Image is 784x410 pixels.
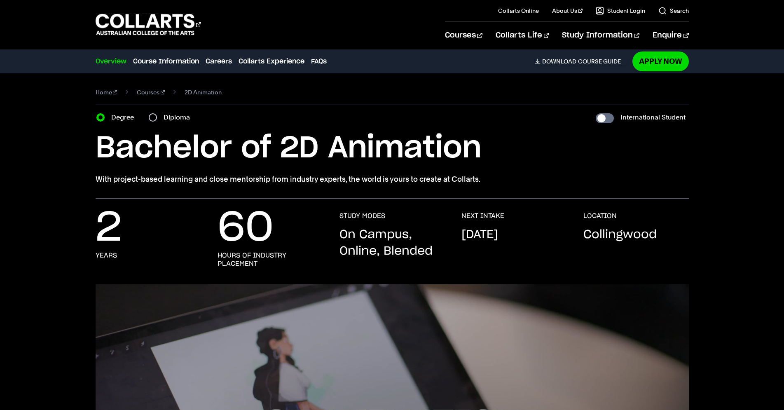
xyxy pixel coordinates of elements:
[96,13,201,36] div: Go to homepage
[658,7,689,15] a: Search
[96,87,117,98] a: Home
[535,58,627,65] a: DownloadCourse Guide
[218,251,323,268] h3: Hours of industry placement
[206,56,232,66] a: Careers
[653,22,688,49] a: Enquire
[496,22,549,49] a: Collarts Life
[583,212,617,220] h3: LOCATION
[111,112,139,123] label: Degree
[311,56,327,66] a: FAQs
[461,227,498,243] p: [DATE]
[239,56,304,66] a: Collarts Experience
[339,212,385,220] h3: STUDY MODES
[562,22,639,49] a: Study Information
[137,87,165,98] a: Courses
[620,112,686,123] label: International Student
[96,56,126,66] a: Overview
[498,7,539,15] a: Collarts Online
[218,212,274,245] p: 60
[461,212,504,220] h3: NEXT INTAKE
[552,7,583,15] a: About Us
[542,58,576,65] span: Download
[164,112,195,123] label: Diploma
[133,56,199,66] a: Course Information
[96,251,117,260] h3: Years
[596,7,645,15] a: Student Login
[583,227,657,243] p: Collingwood
[339,227,445,260] p: On Campus, Online, Blended
[632,52,689,71] a: Apply Now
[445,22,482,49] a: Courses
[96,130,689,167] h1: Bachelor of 2D Animation
[96,173,689,185] p: With project-based learning and close mentorship from industry experts, the world is yours to cre...
[96,212,122,245] p: 2
[185,87,222,98] span: 2D Animation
